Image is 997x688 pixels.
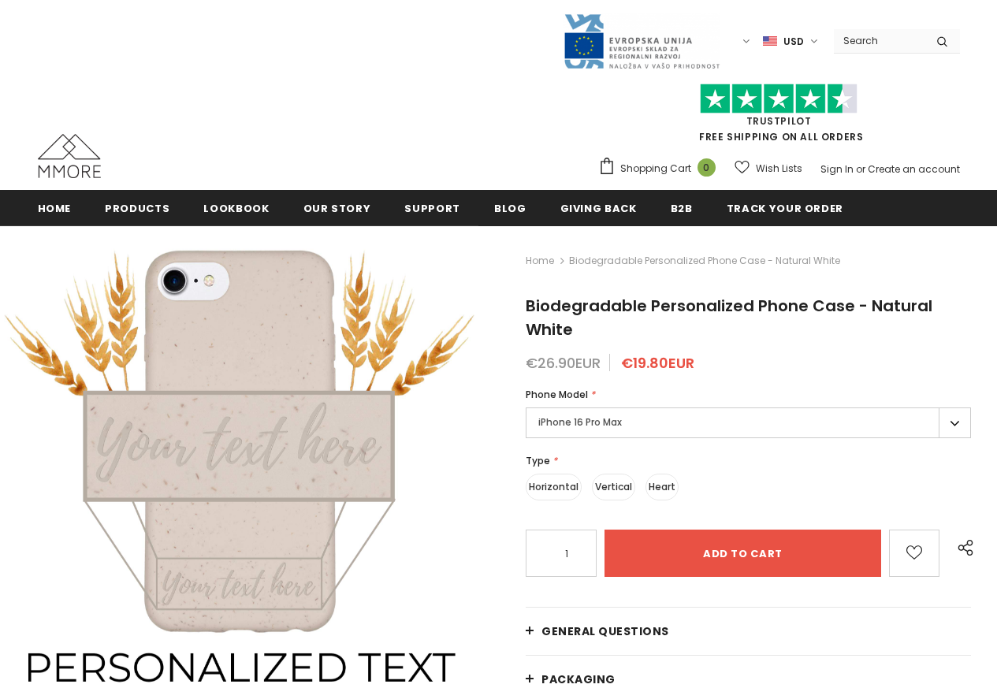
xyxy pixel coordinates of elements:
label: iPhone 16 Pro Max [526,407,971,438]
span: 0 [698,158,716,177]
a: Giving back [560,190,637,225]
span: Shopping Cart [620,161,691,177]
span: Giving back [560,201,637,216]
span: or [856,162,865,176]
span: FREE SHIPPING ON ALL ORDERS [598,91,960,143]
label: Heart [645,474,679,500]
span: Biodegradable Personalized Phone Case - Natural White [526,295,932,340]
span: Our Story [303,201,371,216]
span: Blog [494,201,526,216]
a: B2B [671,190,693,225]
img: USD [763,35,777,48]
span: General Questions [541,623,669,639]
span: Lookbook [203,201,269,216]
span: Products [105,201,169,216]
span: Wish Lists [756,161,802,177]
a: Sign In [820,162,854,176]
span: €26.90EUR [526,353,601,373]
span: USD [783,34,804,50]
span: €19.80EUR [621,353,694,373]
span: support [404,201,460,216]
span: B2B [671,201,693,216]
a: Our Story [303,190,371,225]
a: Home [38,190,72,225]
img: Javni Razpis [563,13,720,70]
a: Shopping Cart 0 [598,157,724,180]
a: Products [105,190,169,225]
a: Blog [494,190,526,225]
a: Wish Lists [735,154,802,182]
img: MMORE Cases [38,134,101,178]
a: General Questions [526,608,971,655]
span: PACKAGING [541,671,616,687]
label: Horizontal [526,474,582,500]
a: Create an account [868,162,960,176]
a: Javni Razpis [563,34,720,47]
input: Add to cart [605,530,881,577]
a: Trustpilot [746,114,812,128]
input: Search Site [834,29,924,52]
span: Track your order [727,201,843,216]
a: Lookbook [203,190,269,225]
a: support [404,190,460,225]
span: Biodegradable Personalized Phone Case - Natural White [569,251,840,270]
img: Trust Pilot Stars [700,84,857,114]
a: Track your order [727,190,843,225]
label: Vertical [592,474,635,500]
span: Type [526,454,550,467]
span: Phone Model [526,388,588,401]
span: Home [38,201,72,216]
a: Home [526,251,554,270]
